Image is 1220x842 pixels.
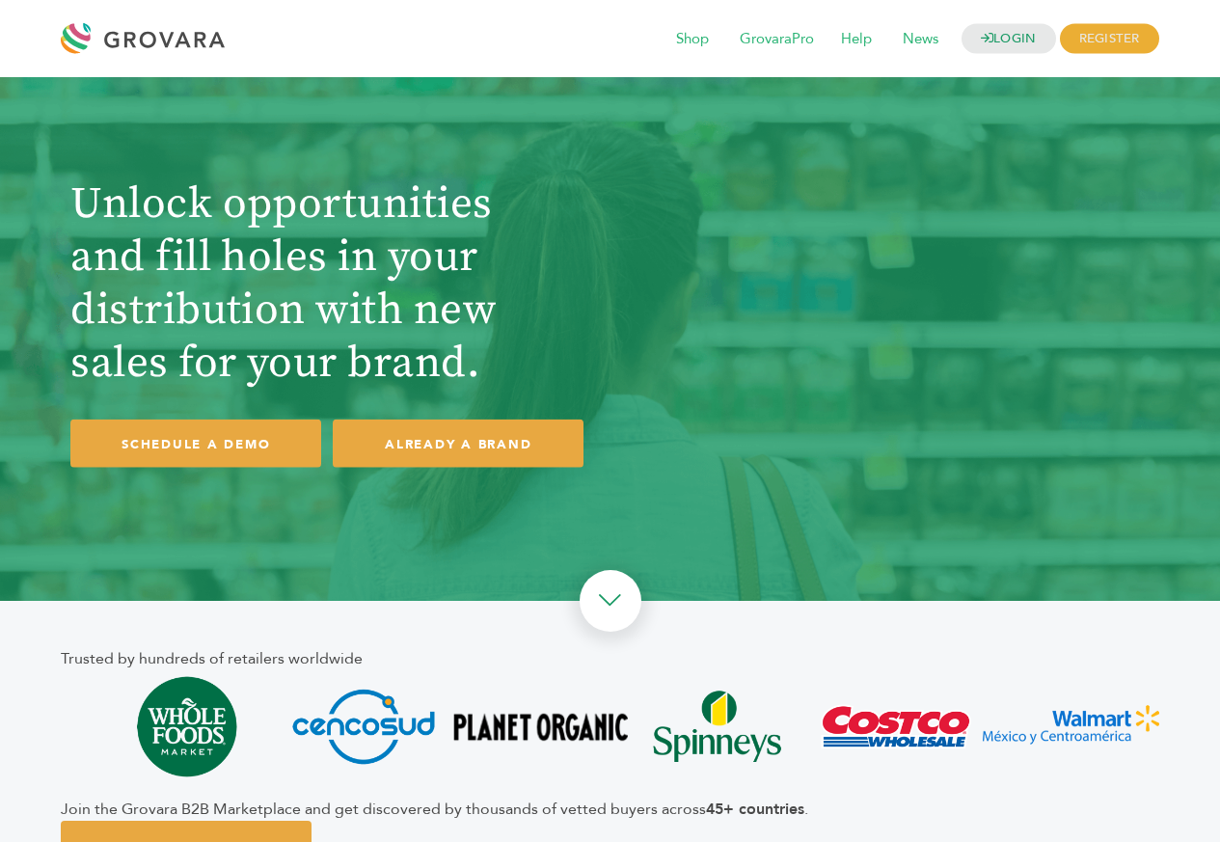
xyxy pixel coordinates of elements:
a: ALREADY A BRAND [333,419,583,468]
a: Shop [663,29,722,50]
a: Help [827,29,885,50]
h1: Unlock opportunities and fill holes in your distribution with new sales for your brand. [70,177,600,390]
span: Help [827,21,885,58]
a: SCHEDULE A DEMO [70,419,321,468]
div: Join the Grovara B2B Marketplace and get discovered by thousands of vetted buyers across . [61,798,1159,821]
span: REGISTER [1060,24,1159,54]
span: GrovaraPro [726,21,827,58]
span: News [889,21,952,58]
b: 45+ countries [706,799,804,820]
span: Shop [663,21,722,58]
a: News [889,29,952,50]
div: Trusted by hundreds of retailers worldwide [61,647,1159,670]
a: LOGIN [962,24,1056,54]
a: GrovaraPro [726,29,827,50]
